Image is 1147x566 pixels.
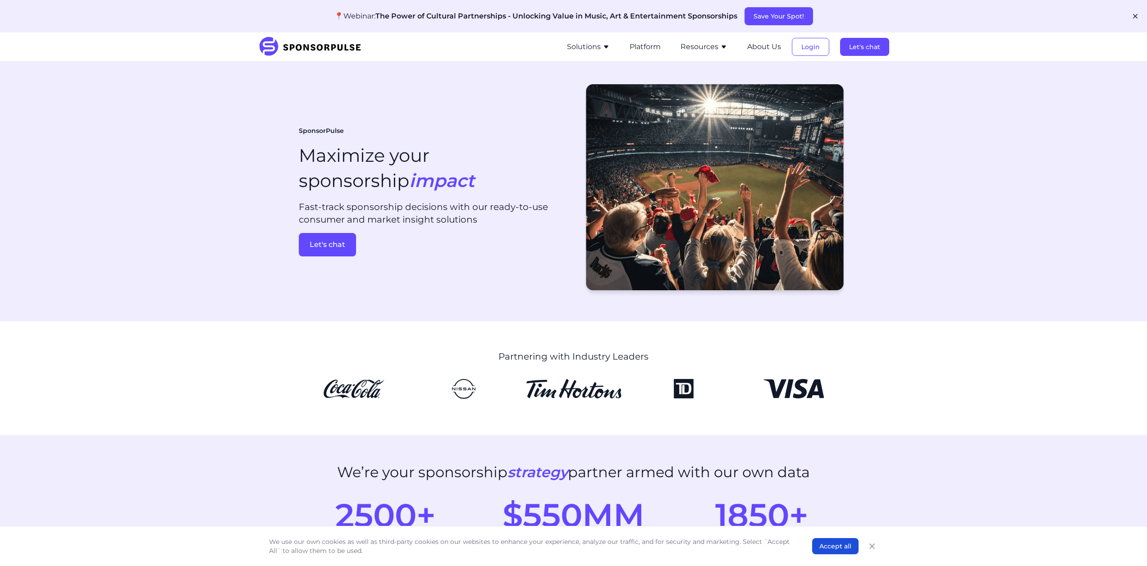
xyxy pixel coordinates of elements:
a: Login [792,43,829,51]
button: Resources [681,41,727,52]
i: impact [409,169,475,192]
p: Fast-track sponsorship decisions with our ready-to-use consumer and market insight solutions [299,201,567,226]
a: Let's chat [299,233,567,256]
div: 2500+ [299,499,472,531]
a: About Us [747,43,781,51]
img: Nissan [416,379,512,399]
img: SponsorPulse [258,37,368,57]
p: Partnering with Industry Leaders [367,350,780,363]
div: 1850+ [675,499,848,531]
button: Login [792,38,829,56]
a: Let's chat [840,43,889,51]
button: Accept all [812,538,859,554]
img: Tim Hortons [526,379,621,399]
button: Save Your Spot! [745,7,813,25]
p: We use our own cookies as well as third-party cookies on our websites to enhance your experience,... [269,537,794,555]
p: 📍Webinar: [334,11,737,22]
div: $550MM [487,499,660,531]
h1: Maximize your sponsorship [299,143,475,193]
button: Let's chat [299,233,356,256]
button: Solutions [567,41,610,52]
i: strategy [507,463,568,481]
h2: We’re your sponsorship partner armed with our own data [337,464,810,481]
button: About Us [747,41,781,52]
span: SponsorPulse [299,127,344,136]
img: TD [636,379,731,399]
span: The Power of Cultural Partnerships - Unlocking Value in Music, Art & Entertainment Sponsorships [375,12,737,20]
button: Platform [630,41,661,52]
button: Let's chat [840,38,889,56]
a: Save Your Spot! [745,12,813,20]
button: Close [866,540,878,552]
img: CocaCola [306,379,402,399]
img: Visa [746,379,841,399]
a: Platform [630,43,661,51]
